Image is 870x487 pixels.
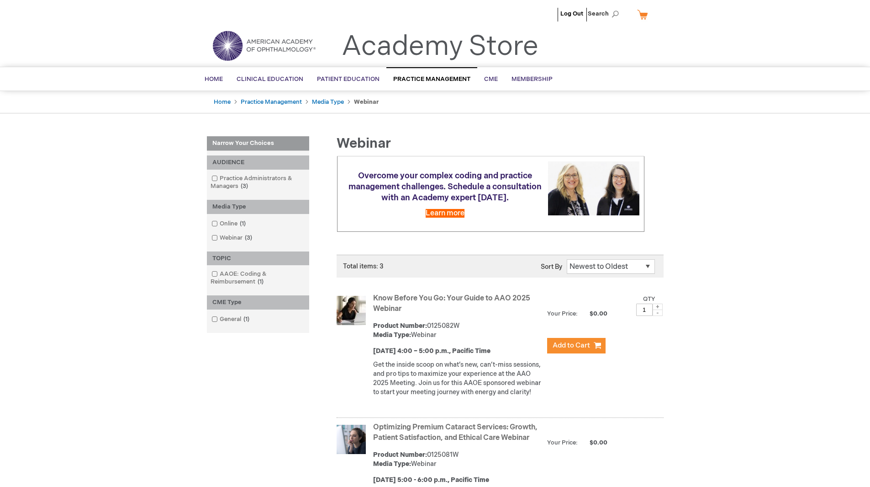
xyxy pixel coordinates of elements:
[255,278,266,285] span: 1
[426,209,464,218] a: Learn more
[241,316,252,323] span: 1
[373,460,411,468] strong: Media Type:
[553,341,590,350] span: Add to Cart
[547,310,578,317] strong: Your Price:
[207,136,309,151] strong: Narrow Your Choices
[373,450,543,469] div: 0125081W Webinar
[373,294,530,313] a: Know Before You Go: Your Guide to AAO 2025 Webinar
[373,476,489,484] strong: [DATE] 5:00 - 6:00 p.m., Pacific Time
[511,75,553,83] span: Membership
[237,220,248,227] span: 1
[337,135,391,152] span: Webinar
[243,234,254,241] span: 3
[237,75,303,83] span: Clinical Education
[643,295,655,303] label: Qty
[317,75,380,83] span: Patient Education
[209,174,307,191] a: Practice Administrators & Managers3
[393,75,470,83] span: Practice Management
[484,75,498,83] span: CME
[579,310,607,317] span: $0.00
[373,331,411,339] strong: Media Type:
[373,360,543,397] p: Get the inside scoop on what’s new, can’t-miss sessions, and pro tips to maximize your experience...
[373,451,427,459] strong: Product Number:
[342,30,538,63] a: Academy Store
[207,200,309,214] div: Media Type
[579,439,607,446] span: $0.00
[207,295,309,310] div: CME Type
[214,98,231,106] a: Home
[547,338,606,353] button: Add to Cart
[312,98,344,106] a: Media Type
[373,347,490,355] strong: [DATE] 4:00 – 5:00 p.m., Pacific Time
[209,315,253,324] a: General1
[547,439,578,446] strong: Your Price:
[588,5,622,23] span: Search
[354,98,379,106] strong: Webinar
[343,262,384,270] span: Total items: 3
[241,98,302,106] a: Practice Management
[207,155,309,170] div: AUDIENCE
[337,296,366,325] img: Know Before You Go: Your Guide to AAO 2025 Webinar
[209,234,256,242] a: Webinar3
[373,322,427,330] strong: Product Number:
[209,219,249,228] a: Online1
[541,263,562,271] label: Sort By
[205,75,223,83] span: Home
[548,161,639,215] img: Schedule a consultation with an Academy expert today
[348,171,542,203] span: Overcome your complex coding and practice management challenges. Schedule a consultation with an ...
[560,10,583,17] a: Log Out
[373,423,538,442] a: Optimizing Premium Cataract Services: Growth, Patient Satisfaction, and Ethical Care Webinar
[337,425,366,454] img: Optimizing Premium Cataract Services: Growth, Patient Satisfaction, and Ethical Care Webinar
[207,252,309,266] div: TOPIC
[373,321,543,340] div: 0125082W Webinar
[209,270,307,286] a: AAOE: Coding & Reimbursement1
[238,182,250,190] span: 3
[636,304,653,316] input: Qty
